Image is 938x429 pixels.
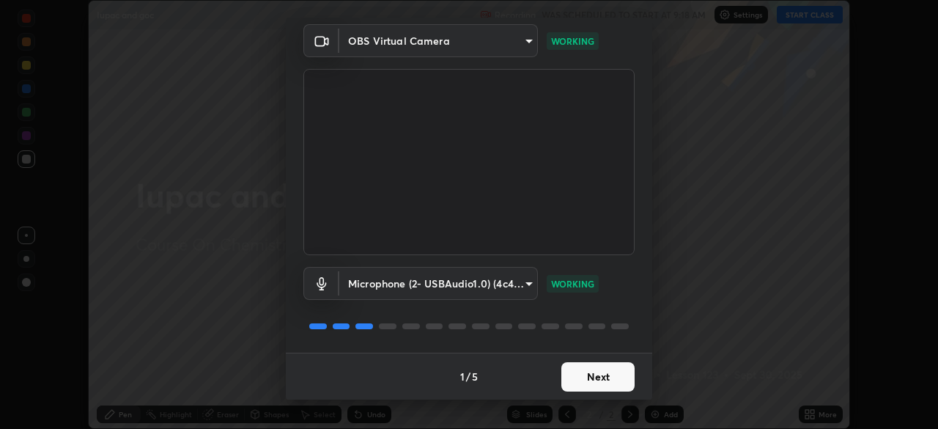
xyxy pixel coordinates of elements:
h4: / [466,369,470,384]
div: OBS Virtual Camera [339,267,538,300]
div: OBS Virtual Camera [339,24,538,57]
p: WORKING [551,277,594,290]
h4: 1 [460,369,465,384]
p: WORKING [551,34,594,48]
button: Next [561,362,635,392]
h4: 5 [472,369,478,384]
